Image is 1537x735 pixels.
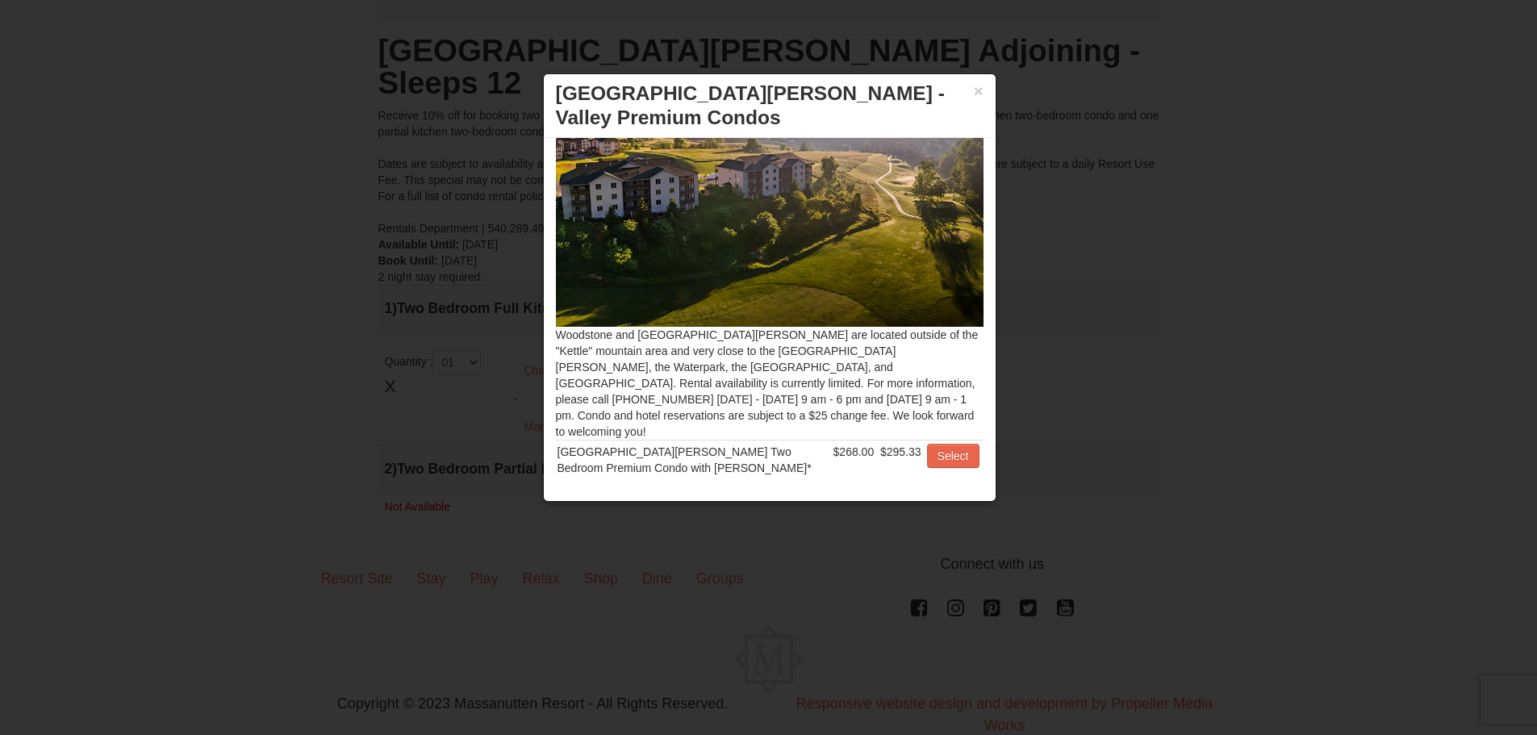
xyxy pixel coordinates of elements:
[544,138,996,485] div: Woodstone and [GEOGRAPHIC_DATA][PERSON_NAME] are located outside of the "Kettle" mountain area an...
[558,444,830,476] div: [GEOGRAPHIC_DATA][PERSON_NAME] Two Bedroom Premium Condo with [PERSON_NAME]*
[556,93,984,327] img: 19219041-4-ec11c166.jpg
[880,445,921,458] span: $295.33
[556,82,945,128] span: [GEOGRAPHIC_DATA][PERSON_NAME] - Valley Premium Condos
[833,445,875,458] span: $268.00
[927,444,979,468] button: Select
[974,83,984,99] button: ×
